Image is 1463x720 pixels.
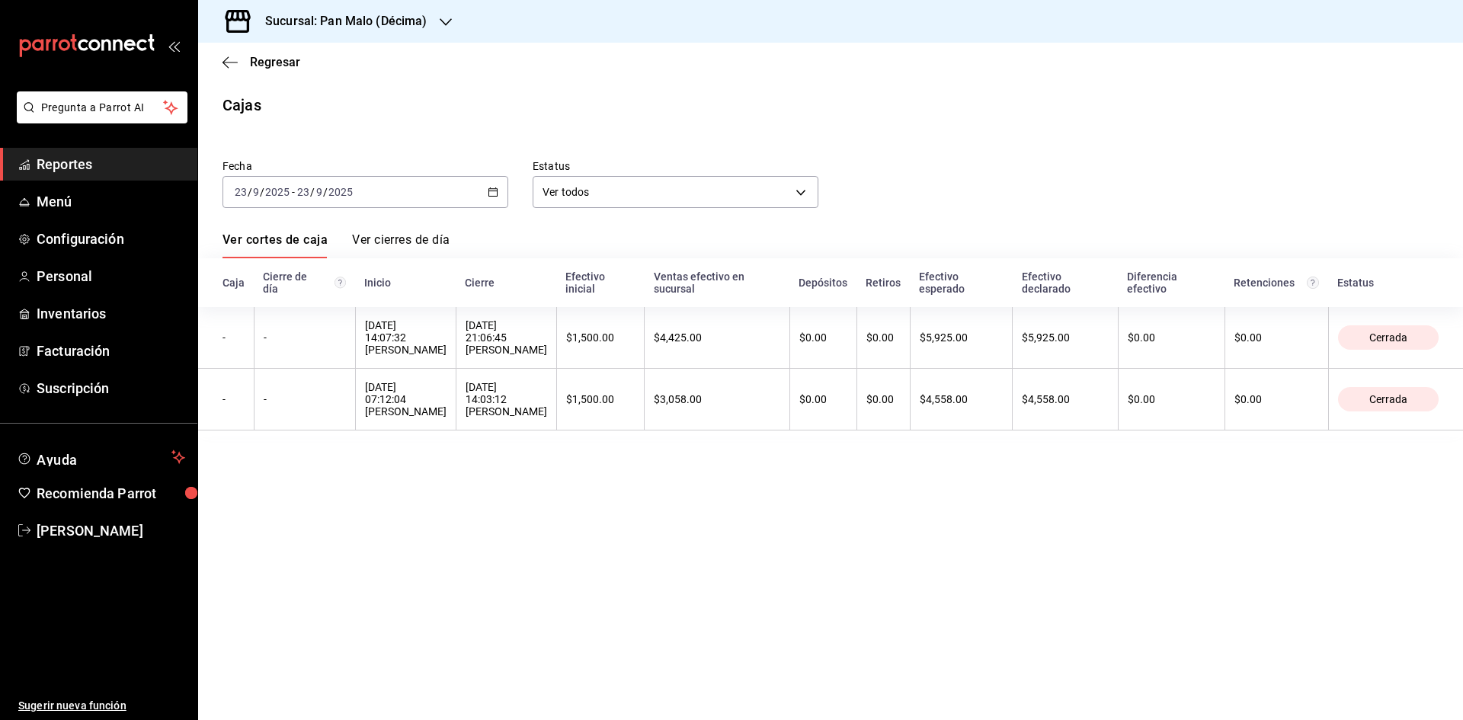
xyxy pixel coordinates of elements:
[566,331,635,344] div: $1,500.00
[222,232,450,258] div: navigation tabs
[1127,270,1215,295] div: Diferencia efectivo
[866,331,901,344] div: $0.00
[1234,393,1319,405] div: $0.00
[1307,277,1319,289] svg: Total de retenciones de propinas registradas
[1363,393,1413,405] span: Cerrada
[919,270,1004,295] div: Efectivo esperado
[920,331,1004,344] div: $5,925.00
[465,277,547,289] div: Cierre
[222,331,245,344] div: -
[1022,393,1108,405] div: $4,558.00
[352,232,450,258] a: Ver cierres de día
[365,319,447,356] div: [DATE] 14:07:32 [PERSON_NAME]
[222,161,508,171] label: Fecha
[296,186,310,198] input: --
[328,186,354,198] input: ----
[37,341,185,361] span: Facturación
[260,186,264,198] span: /
[37,483,185,504] span: Recomienda Parrot
[222,232,328,258] a: Ver cortes de caja
[654,270,780,295] div: Ventas efectivo en sucursal
[264,393,346,405] div: -
[222,55,300,69] button: Regresar
[37,229,185,249] span: Configuración
[37,266,185,286] span: Personal
[37,448,165,466] span: Ayuda
[168,40,180,52] button: open_drawer_menu
[466,319,547,356] div: [DATE] 21:06:45 [PERSON_NAME]
[18,698,185,714] span: Sugerir nueva función
[654,393,780,405] div: $3,058.00
[222,277,245,289] div: Caja
[37,191,185,212] span: Menú
[1128,331,1215,344] div: $0.00
[264,186,290,198] input: ----
[37,378,185,398] span: Suscripción
[565,270,635,295] div: Efectivo inicial
[41,100,164,116] span: Pregunta a Parrot AI
[222,94,261,117] div: Cajas
[315,186,323,198] input: --
[264,331,346,344] div: -
[866,393,901,405] div: $0.00
[222,393,245,405] div: -
[533,176,818,208] div: Ver todos
[566,393,635,405] div: $1,500.00
[253,12,427,30] h3: Sucursal: Pan Malo (Décima)
[1234,277,1319,289] div: Retenciones
[234,186,248,198] input: --
[252,186,260,198] input: --
[310,186,315,198] span: /
[466,381,547,418] div: [DATE] 14:03:12 [PERSON_NAME]
[920,393,1004,405] div: $4,558.00
[1337,277,1439,289] div: Estatus
[365,381,447,418] div: [DATE] 07:12:04 [PERSON_NAME]
[1128,393,1215,405] div: $0.00
[17,91,187,123] button: Pregunta a Parrot AI
[533,161,818,171] label: Estatus
[37,154,185,174] span: Reportes
[37,520,185,541] span: [PERSON_NAME]
[364,277,447,289] div: Inicio
[335,277,346,289] svg: El número de cierre de día es consecutivo y consolida todos los cortes de caja previos en un únic...
[1363,331,1413,344] span: Cerrada
[250,55,300,69] span: Regresar
[799,277,847,289] div: Depósitos
[1022,270,1109,295] div: Efectivo declarado
[1234,331,1319,344] div: $0.00
[37,303,185,324] span: Inventarios
[292,186,295,198] span: -
[866,277,901,289] div: Retiros
[263,270,346,295] div: Cierre de día
[1022,331,1108,344] div: $5,925.00
[799,331,847,344] div: $0.00
[11,110,187,126] a: Pregunta a Parrot AI
[323,186,328,198] span: /
[248,186,252,198] span: /
[654,331,780,344] div: $4,425.00
[799,393,847,405] div: $0.00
